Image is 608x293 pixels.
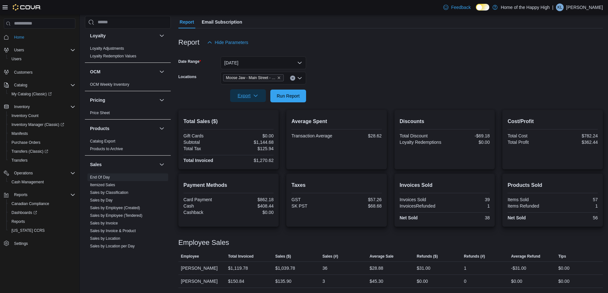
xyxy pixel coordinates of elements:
[202,16,242,28] span: Email Subscription
[11,46,75,54] span: Users
[11,149,48,154] span: Transfers (Classic)
[1,239,78,248] button: Settings
[275,277,291,285] div: $135.90
[322,264,327,272] div: 36
[90,190,128,195] span: Sales by Classification
[400,181,490,189] h2: Invoices Sold
[9,112,75,120] span: Inventory Count
[14,192,27,197] span: Reports
[291,197,335,202] div: GST
[14,35,24,40] span: Home
[90,206,140,210] a: Sales by Employee (Created)
[9,90,75,98] span: My Catalog (Classic)
[14,104,30,109] span: Inventory
[9,157,75,164] span: Transfers
[451,4,470,11] span: Feedback
[85,45,171,62] div: Loyalty
[11,158,27,163] span: Transfers
[1,102,78,111] button: Inventory
[507,197,551,202] div: Items Sold
[9,148,75,155] span: Transfers (Classic)
[184,118,274,125] h2: Total Sales ($)
[90,46,124,51] a: Loyalty Adjustments
[90,244,135,248] a: Sales by Location per Day
[275,264,295,272] div: $1,039.78
[6,178,78,187] button: Cash Management
[11,240,30,247] a: Settings
[85,137,171,155] div: Products
[370,254,394,259] span: Average Sale
[291,203,335,209] div: SK PST
[464,254,485,259] span: Refunds (#)
[90,161,102,168] h3: Sales
[511,254,540,259] span: Average Refund
[9,218,27,225] a: Reports
[400,197,443,202] div: Invoices Sold
[184,181,274,189] h2: Payment Methods
[90,205,140,210] span: Sales by Employee (Created)
[6,129,78,138] button: Manifests
[554,197,598,202] div: 57
[230,133,274,138] div: $0.00
[446,203,490,209] div: 1
[228,264,248,272] div: $1,119.78
[1,33,78,42] button: Home
[446,215,490,220] div: 38
[558,4,562,11] span: KL
[6,156,78,165] button: Transfers
[9,139,75,146] span: Purchase Orders
[90,54,136,59] span: Loyalty Redemption Values
[446,133,490,138] div: -$69.18
[90,146,123,151] span: Products to Archive
[11,92,52,97] span: My Catalog (Classic)
[297,76,302,81] button: Open list of options
[90,33,106,39] h3: Loyalty
[184,140,227,145] div: Subtotal
[400,140,443,145] div: Loyalty Redemptions
[507,140,551,145] div: Total Profit
[90,221,118,226] span: Sales by Invoice
[400,133,443,138] div: Total Discount
[223,74,284,81] span: Moose Jaw - Main Street - Fire & Flower
[184,158,213,163] strong: Total Invoiced
[1,67,78,77] button: Customers
[90,161,157,168] button: Sales
[85,173,171,283] div: Sales
[11,140,41,145] span: Purchase Orders
[90,97,157,103] button: Pricing
[13,4,41,11] img: Cova
[6,217,78,226] button: Reports
[1,190,78,199] button: Reports
[277,76,281,80] button: Remove Moose Jaw - Main Street - Fire & Flower from selection in this group
[158,125,166,132] button: Products
[464,277,467,285] div: 0
[9,90,54,98] a: My Catalog (Classic)
[184,210,227,215] div: Cashback
[90,82,129,87] a: OCM Weekly Inventory
[90,175,110,180] span: End Of Day
[552,4,553,11] p: |
[11,68,75,76] span: Customers
[11,122,64,127] span: Inventory Manager (Classic)
[230,89,266,102] button: Export
[9,121,75,128] span: Inventory Manager (Classic)
[90,229,136,233] a: Sales by Invoice & Product
[322,254,338,259] span: Sales (#)
[11,33,27,41] a: Home
[277,93,300,99] span: Run Report
[338,197,382,202] div: $57.26
[554,203,598,209] div: 1
[291,133,335,138] div: Transaction Average
[90,198,113,203] span: Sales by Day
[11,113,39,118] span: Inventory Count
[511,264,526,272] div: -$31.00
[184,133,227,138] div: Gift Cards
[226,75,276,81] span: Moose Jaw - Main Street - Fire & Flower
[507,215,526,220] strong: Net Sold
[270,90,306,102] button: Run Report
[11,210,37,215] span: Dashboards
[558,277,569,285] div: $0.00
